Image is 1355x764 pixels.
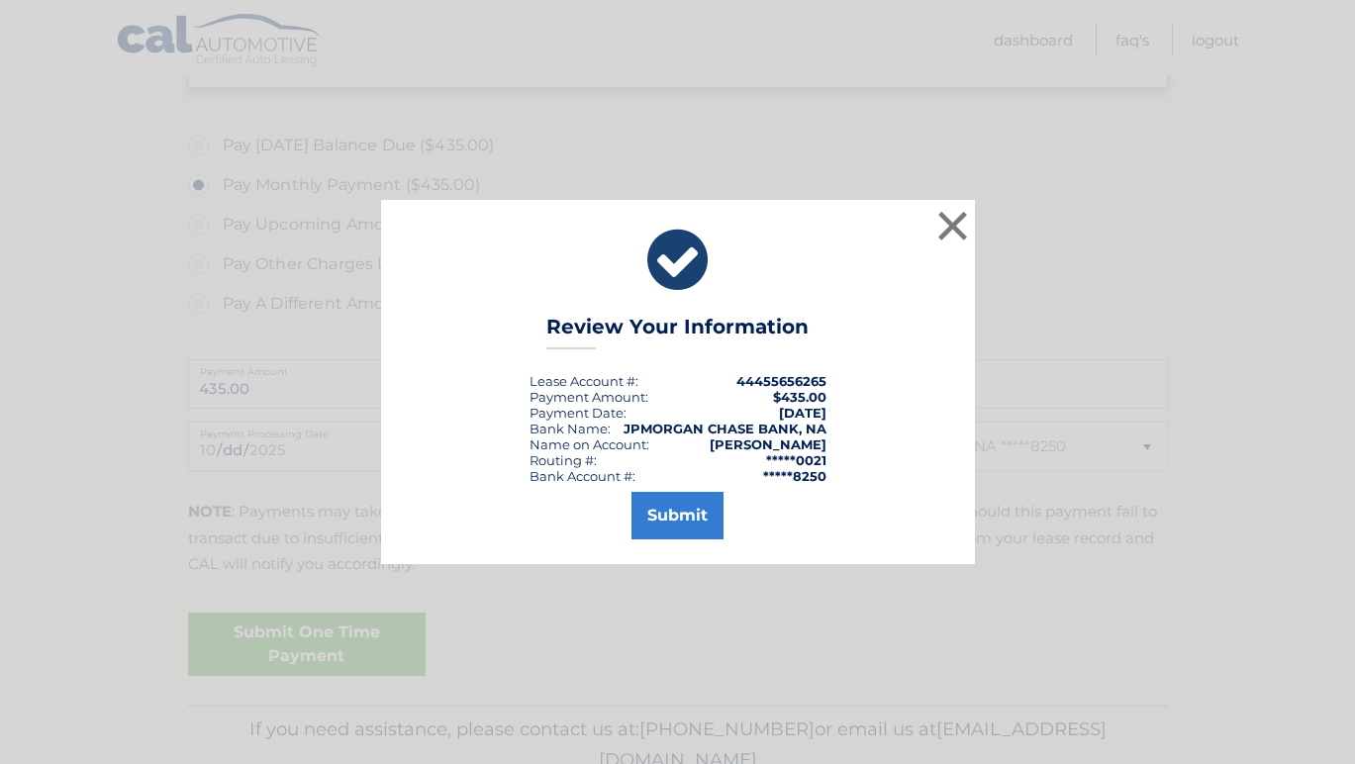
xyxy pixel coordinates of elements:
div: Name on Account: [530,436,649,452]
span: Payment Date [530,405,624,421]
strong: 44455656265 [736,373,826,389]
div: : [530,405,627,421]
button: × [933,206,973,245]
h3: Review Your Information [546,315,809,349]
div: Routing #: [530,452,597,468]
strong: JPMORGAN CHASE BANK, NA [624,421,826,436]
div: Payment Amount: [530,389,648,405]
span: $435.00 [773,389,826,405]
strong: [PERSON_NAME] [710,436,826,452]
button: Submit [631,492,724,539]
div: Bank Name: [530,421,611,436]
span: [DATE] [779,405,826,421]
div: Bank Account #: [530,468,635,484]
div: Lease Account #: [530,373,638,389]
